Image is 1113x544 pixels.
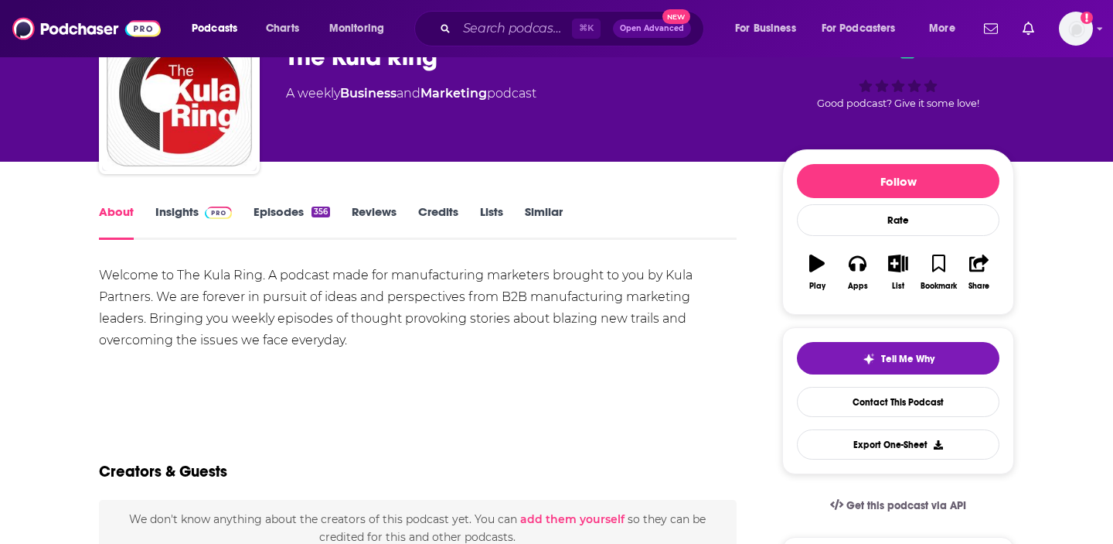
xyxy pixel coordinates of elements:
span: We don't know anything about the creators of this podcast yet . You can so they can be credited f... [129,512,706,543]
span: New [662,9,690,24]
img: Podchaser - Follow, Share and Rate Podcasts [12,14,161,43]
button: open menu [918,16,975,41]
div: Welcome to The Kula Ring. A podcast made for manufacturing marketers brought to you by Kula Partn... [99,265,737,351]
button: open menu [724,16,815,41]
div: List [892,282,904,291]
a: Episodes356 [254,204,330,240]
h2: Creators & Guests [99,462,227,481]
a: Credits [418,204,458,240]
div: Play [809,282,825,291]
button: Show profile menu [1059,12,1093,46]
a: Charts [256,16,308,41]
span: Charts [266,18,299,39]
div: Good podcast? Give it some love! [782,27,1014,123]
div: Apps [848,282,868,291]
a: Get this podcast via API [818,487,979,525]
button: open menu [181,16,257,41]
span: For Podcasters [822,18,896,39]
span: and [397,86,420,101]
div: A weekly podcast [286,84,536,103]
button: Share [959,245,999,300]
div: 356 [311,207,330,217]
a: Marketing [420,86,487,101]
button: Play [797,245,837,300]
span: Logged in as JamesRod2024 [1059,12,1093,46]
span: Podcasts [192,18,237,39]
button: open menu [812,16,918,41]
button: Export One-Sheet [797,429,999,460]
button: Open AdvancedNew [613,19,691,38]
img: The Kula Ring [102,16,257,171]
a: Show notifications dropdown [978,15,1004,42]
a: Business [340,86,397,101]
a: Show notifications dropdown [1016,15,1040,42]
svg: Add a profile image [1081,12,1093,24]
span: Open Advanced [620,25,684,33]
button: List [878,245,918,300]
span: Good podcast? Give it some love! [817,98,979,109]
span: More [929,18,955,39]
a: About [99,204,134,240]
div: Search podcasts, credits, & more... [429,11,719,46]
a: Lists [480,204,503,240]
button: tell me why sparkleTell Me Why [797,342,999,375]
button: open menu [318,16,404,41]
img: Podchaser Pro [205,207,232,219]
div: Rate [797,204,999,236]
div: Share [968,282,989,291]
span: Get this podcast via API [846,499,966,512]
button: Apps [837,245,877,300]
button: add them yourself [520,513,625,525]
span: ⌘ K [572,19,601,39]
span: For Business [735,18,796,39]
button: Follow [797,164,999,198]
input: Search podcasts, credits, & more... [457,16,572,41]
span: Tell Me Why [881,353,934,365]
img: tell me why sparkle [863,353,875,365]
div: Bookmark [921,282,957,291]
button: Bookmark [918,245,958,300]
a: Contact This Podcast [797,387,999,417]
span: Monitoring [329,18,384,39]
img: User Profile [1059,12,1093,46]
a: InsightsPodchaser Pro [155,204,232,240]
a: Reviews [352,204,397,240]
a: Similar [525,204,563,240]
